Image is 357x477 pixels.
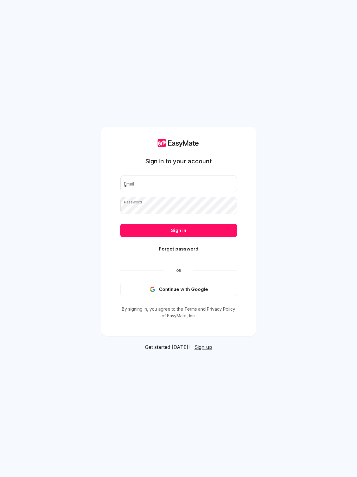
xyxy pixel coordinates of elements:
[120,242,237,256] button: Forgot password
[184,306,197,312] a: Terms
[164,268,193,273] span: Or
[194,343,212,351] a: Sign up
[145,343,190,351] span: Get started [DATE]!
[120,306,237,319] p: By signing in, you agree to the and of EasyMate, Inc.
[120,283,237,296] button: Continue with Google
[194,344,212,350] span: Sign up
[207,306,235,312] a: Privacy Policy
[145,157,212,165] h1: Sign in to your account
[120,224,237,237] button: Sign in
